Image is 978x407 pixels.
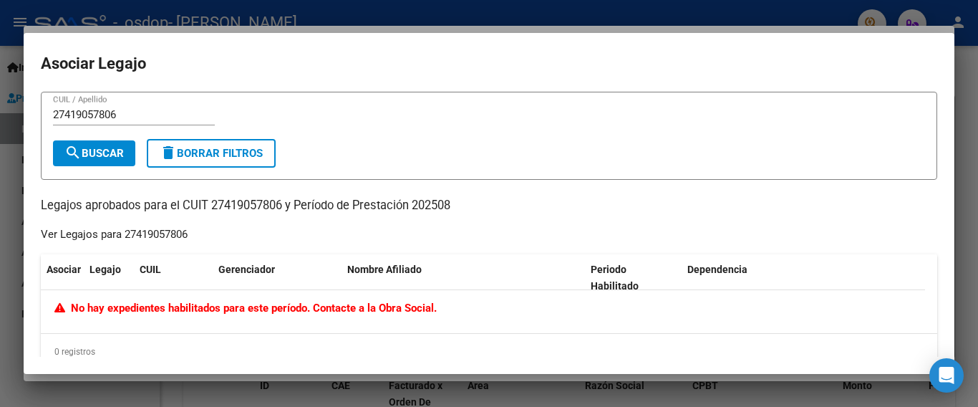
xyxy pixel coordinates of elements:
datatable-header-cell: Periodo Habilitado [585,254,682,302]
datatable-header-cell: Legajo [84,254,134,302]
mat-icon: search [64,144,82,161]
span: Buscar [64,147,124,160]
div: 0 registros [41,334,937,370]
datatable-header-cell: CUIL [134,254,213,302]
datatable-header-cell: Nombre Afiliado [342,254,585,302]
mat-icon: delete [160,144,177,161]
span: CUIL [140,264,161,275]
div: Open Intercom Messenger [929,358,964,393]
h2: Asociar Legajo [41,50,937,77]
span: Nombre Afiliado [347,264,422,275]
span: Legajo [89,264,121,275]
span: Borrar Filtros [160,147,263,160]
button: Buscar [53,140,135,166]
span: Periodo Habilitado [591,264,639,292]
datatable-header-cell: Asociar [41,254,84,302]
datatable-header-cell: Dependencia [682,254,925,302]
span: Gerenciador [218,264,275,275]
span: No hay expedientes habilitados para este período. Contacte a la Obra Social. [54,302,437,315]
div: Ver Legajos para 27419057806 [41,226,188,243]
span: Dependencia [687,264,747,275]
p: Legajos aprobados para el CUIT 27419057806 y Período de Prestación 202508 [41,197,937,215]
datatable-header-cell: Gerenciador [213,254,342,302]
button: Borrar Filtros [147,139,276,168]
span: Asociar [47,264,81,275]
